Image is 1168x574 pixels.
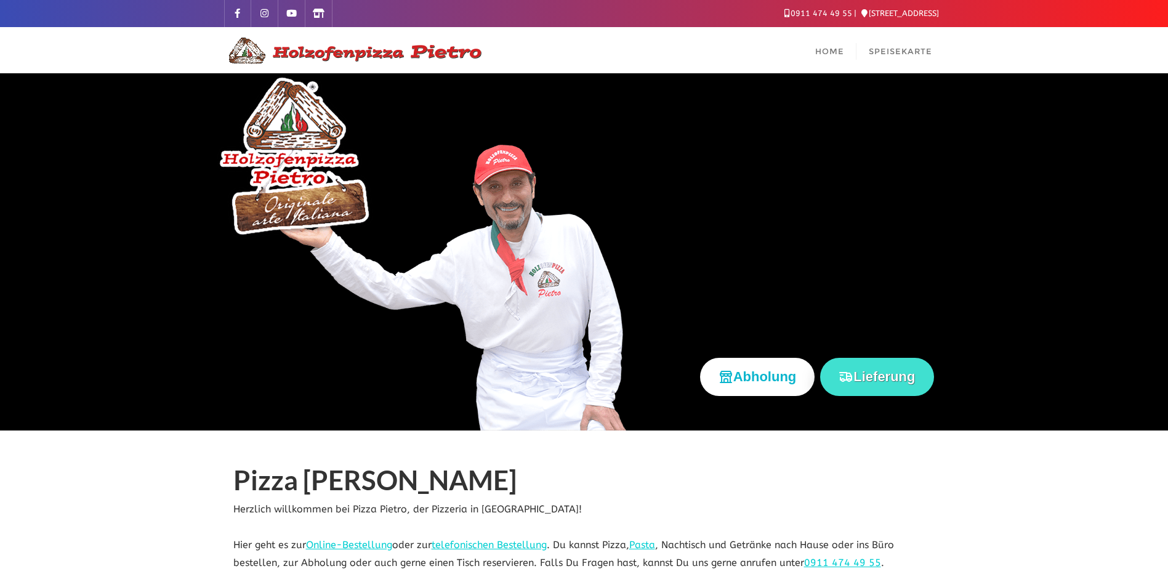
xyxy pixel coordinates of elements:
[804,557,881,568] a: 0911 474 49 55
[306,539,392,551] a: Online-Bestellung
[803,27,856,73] a: Home
[815,46,844,56] span: Home
[224,36,483,65] img: Logo
[700,358,815,395] button: Abholung
[224,465,944,572] div: Herzlich willkommen bei Pizza Pietro, der Pizzeria in [GEOGRAPHIC_DATA]! Hier geht es zur oder zu...
[233,465,935,501] h1: Pizza [PERSON_NAME]
[856,27,944,73] a: Speisekarte
[820,358,933,395] button: Lieferung
[784,9,852,18] a: 0911 474 49 55
[629,539,655,551] a: Pasta
[432,539,547,551] a: telefonischen Bestellung
[861,9,939,18] a: [STREET_ADDRESS]
[869,46,932,56] span: Speisekarte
